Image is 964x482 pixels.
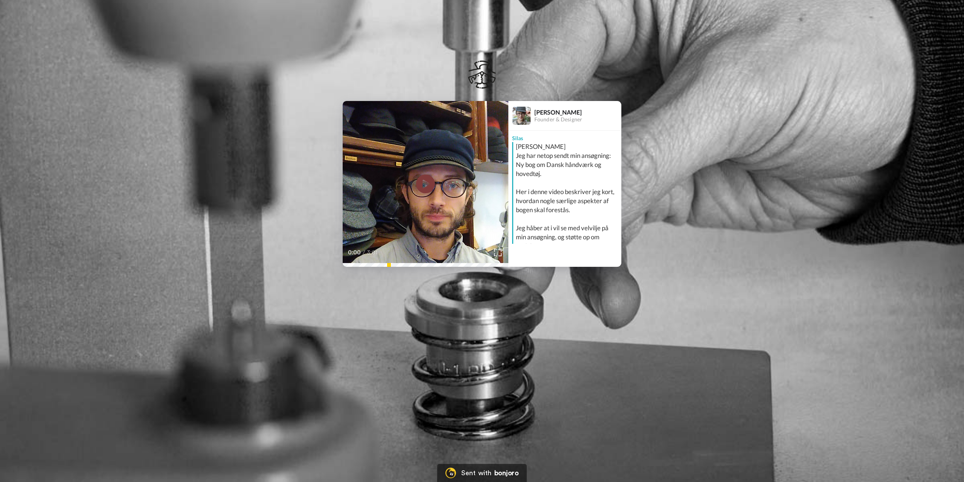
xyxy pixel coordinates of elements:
[508,131,621,142] div: Silas
[534,109,621,116] div: [PERSON_NAME]
[534,116,621,123] div: Founder & Designer
[494,249,502,256] img: Full screen
[363,248,365,257] span: /
[467,60,497,90] img: logo
[513,107,531,125] img: Profile Image
[348,248,361,257] span: 0:00
[516,142,619,278] div: [PERSON_NAME] Jeg har netop sendt min ansøgning: Ny bog om Dansk håndværk og hovedtøj. Her i denn...
[367,248,380,257] span: 3:01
